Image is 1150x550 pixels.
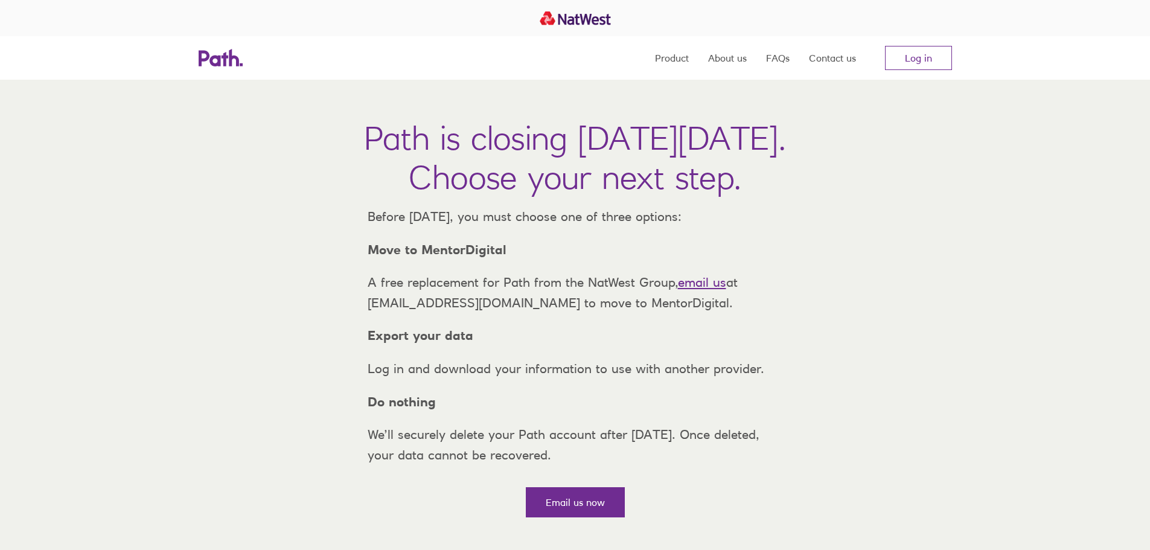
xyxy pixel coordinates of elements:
[885,46,952,70] a: Log in
[655,36,689,80] a: Product
[358,206,793,227] p: Before [DATE], you must choose one of three options:
[364,118,786,197] h1: Path is closing [DATE][DATE]. Choose your next step.
[526,487,625,517] a: Email us now
[358,424,793,465] p: We’ll securely delete your Path account after [DATE]. Once deleted, your data cannot be recovered.
[678,275,726,290] a: email us
[368,394,436,409] strong: Do nothing
[358,359,793,379] p: Log in and download your information to use with another provider.
[766,36,790,80] a: FAQs
[368,242,506,257] strong: Move to MentorDigital
[708,36,747,80] a: About us
[809,36,856,80] a: Contact us
[358,272,793,313] p: A free replacement for Path from the NatWest Group, at [EMAIL_ADDRESS][DOMAIN_NAME] to move to Me...
[368,328,473,343] strong: Export your data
